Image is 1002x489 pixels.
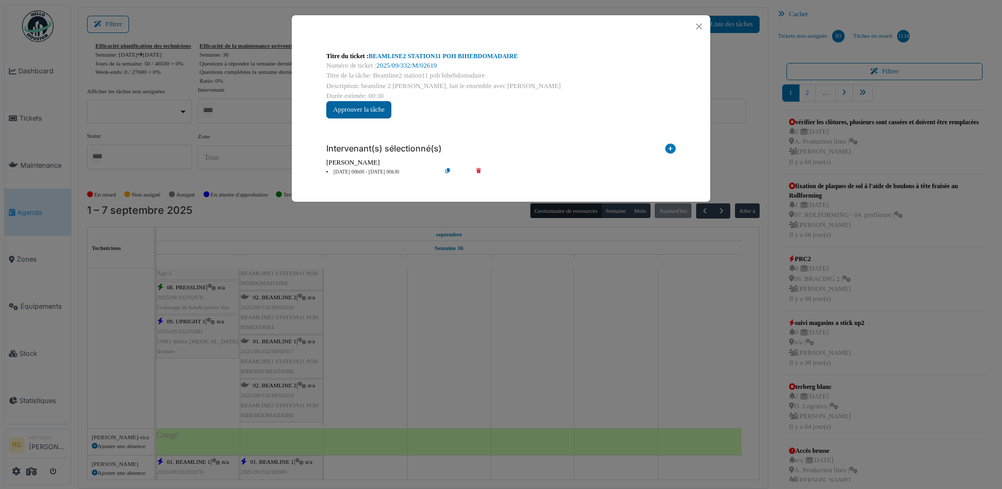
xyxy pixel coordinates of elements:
div: Durée estimée: 00:30 [326,91,676,101]
div: Numéro de ticket : [326,61,676,71]
div: Titre du ticket : [326,51,676,61]
button: Approuver la tâche [326,101,391,118]
a: BEAMLINE2 STATION11 POH BIHEBDOMADAIRE [369,52,518,60]
div: Description: beamline 2 [PERSON_NAME], fait le ensemble avec [PERSON_NAME] [326,81,676,91]
div: [PERSON_NAME] [326,158,676,168]
h6: Intervenant(s) sélectionné(s) [326,144,442,154]
i: Ajouter [665,144,676,158]
div: Titre de la tâche: Beamline2 station11 poh bihebdomadaire [326,71,676,81]
li: [DATE] 00h00 - [DATE] 00h30 [321,168,441,176]
a: 2025/09/332/M/02619 [377,62,437,69]
button: Close [692,19,706,34]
